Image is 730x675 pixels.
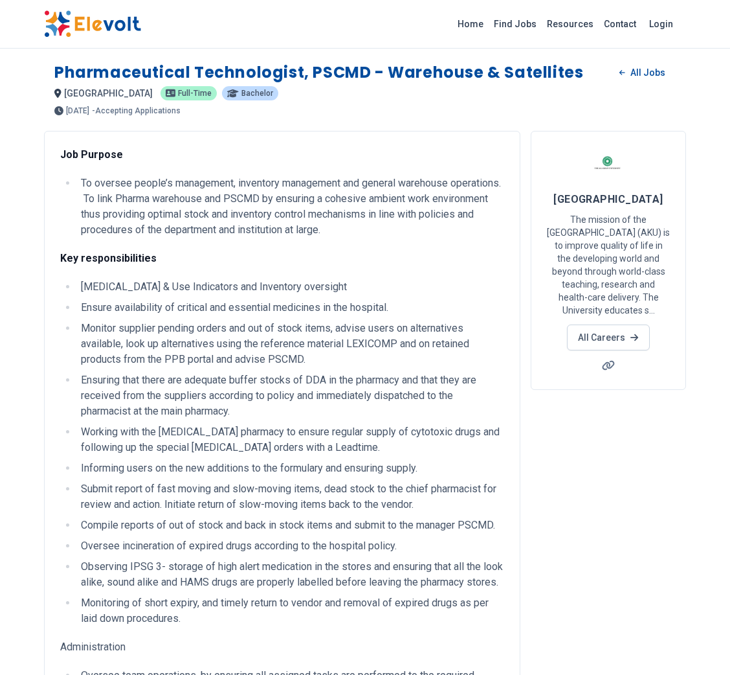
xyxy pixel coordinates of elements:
li: Oversee incineration of expired drugs according to the hospital policy. [77,538,504,554]
li: [MEDICAL_DATA] & Use Indicators and Inventory oversight [77,279,504,295]
p: Administration [60,639,504,655]
li: Working with the [MEDICAL_DATA] pharmacy to ensure regular supply of cytotoxic drugs and followin... [77,424,504,455]
p: - Accepting Applications [92,107,181,115]
a: All Jobs [609,63,676,82]
a: Home [452,14,489,34]
a: Contact [599,14,641,34]
strong: Key responsibilities [60,252,157,264]
span: [DATE] [66,107,89,115]
img: Aga khan University [592,147,625,179]
strong: Job Purpose [60,148,123,161]
a: Resources [542,14,599,34]
p: The mission of the [GEOGRAPHIC_DATA] (AKU) is to improve quality of life in the developing world ... [547,213,670,317]
li: Monitoring of short expiry, and timely return to vendor and removal of expired drugs as per laid ... [77,595,504,626]
li: Observing IPSG 3- storage of high alert medication in the stores and ensuring that all the look a... [77,559,504,590]
li: Monitor supplier pending orders and out of stock items, advise users on alternatives available, l... [77,321,504,367]
li: Ensure availability of critical and essential medicines in the hospital. [77,300,504,315]
span: [GEOGRAPHIC_DATA] [64,88,153,98]
a: Login [641,11,681,37]
span: Full-time [178,89,212,97]
a: Find Jobs [489,14,542,34]
li: Ensuring that there are adequate buffer stocks of DDA in the pharmacy and that they are received ... [77,372,504,419]
span: Bachelor [241,89,273,97]
li: To oversee people’s management, inventory management and general warehouse operations. To link Ph... [77,176,504,238]
span: [GEOGRAPHIC_DATA] [553,193,663,205]
a: All Careers [567,325,649,350]
li: Informing users on the new additions to the formulary and ensuring supply. [77,461,504,476]
li: Submit report of fast moving and slow-moving items, dead stock to the chief pharmacist for review... [77,481,504,512]
h1: Pharmaceutical Technologist, PSCMD - Warehouse & Satellites [54,62,583,83]
img: Elevolt [44,10,141,38]
li: Compile reports of out of stock and back in stock items and submit to the manager PSCMD. [77,518,504,533]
